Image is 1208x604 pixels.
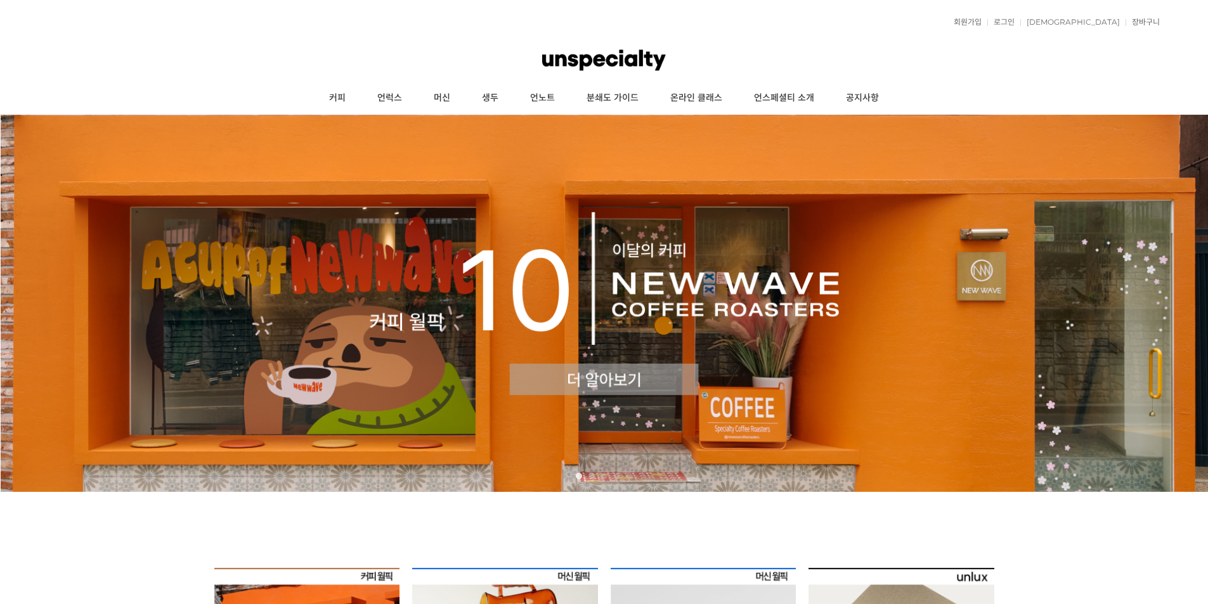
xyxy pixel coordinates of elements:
[588,473,595,479] a: 2
[627,473,633,479] a: 5
[466,82,514,114] a: 생두
[987,18,1015,26] a: 로그인
[361,82,418,114] a: 언럭스
[571,82,654,114] a: 분쇄도 가이드
[418,82,466,114] a: 머신
[830,82,895,114] a: 공지사항
[738,82,830,114] a: 언스페셜티 소개
[542,41,665,79] img: 언스페셜티 몰
[1020,18,1120,26] a: [DEMOGRAPHIC_DATA]
[514,82,571,114] a: 언노트
[1126,18,1160,26] a: 장바구니
[947,18,982,26] a: 회원가입
[313,82,361,114] a: 커피
[614,473,620,479] a: 4
[654,82,738,114] a: 온라인 클래스
[576,473,582,479] a: 1
[601,473,607,479] a: 3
